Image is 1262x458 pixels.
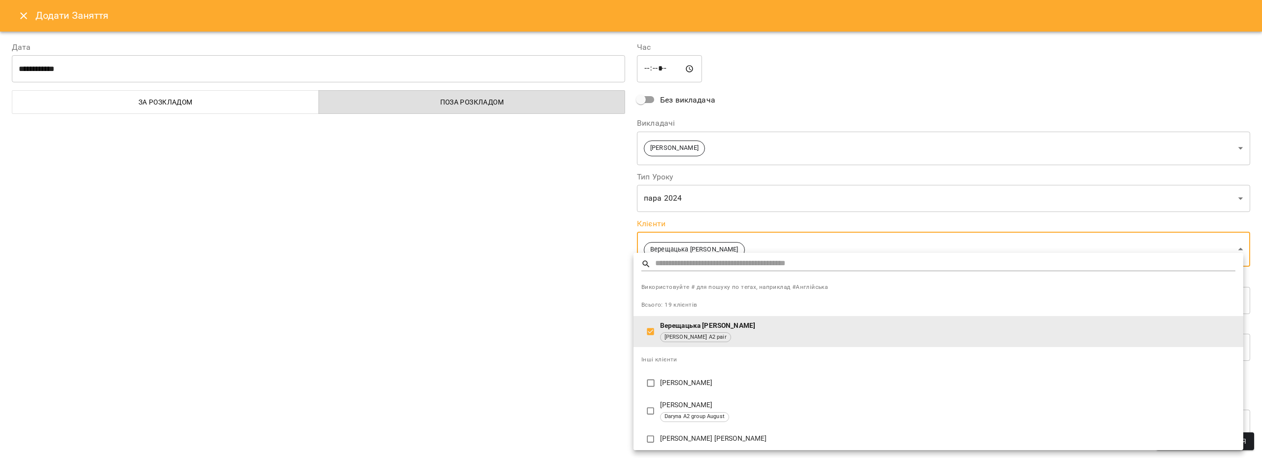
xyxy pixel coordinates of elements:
p: [PERSON_NAME] [PERSON_NAME] [660,434,1235,444]
p: [PERSON_NAME] [660,400,1235,410]
p: [PERSON_NAME] [660,378,1235,388]
span: [PERSON_NAME] A2 pair [661,333,731,342]
p: Верещацька [PERSON_NAME] [660,321,1235,331]
span: Всього: 19 клієнтів [641,301,697,308]
span: Інші клієнти [641,356,677,363]
span: Використовуйте # для пошуку по тегах, наприклад #Англійська [641,282,1235,292]
span: Daryna A2 group August [661,413,729,421]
